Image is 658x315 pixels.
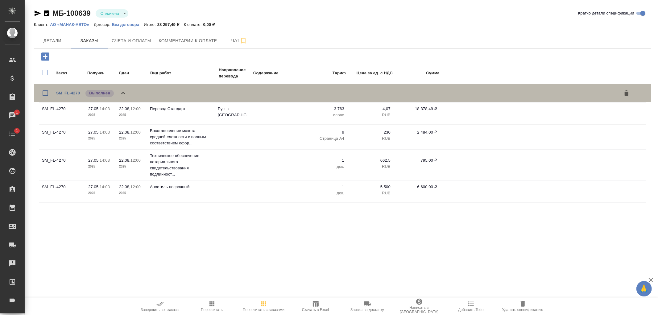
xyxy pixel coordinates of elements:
[37,50,54,63] button: Добавить заказ
[184,22,203,27] p: К оплате:
[150,153,212,177] p: Техническое обеспечение нотариального свидетельствования подлинност...
[88,135,113,142] p: 2025
[130,106,141,111] p: 12:00
[304,190,344,196] p: док.
[94,22,112,27] p: Договор:
[253,67,302,80] td: Содержание
[100,184,110,189] p: 14:03
[394,67,440,80] td: Сумма
[350,184,391,190] p: 5 500
[636,281,652,296] button: 🙏
[350,135,391,142] p: RUB
[119,158,130,163] p: 22.08,
[240,37,247,44] svg: Подписаться
[150,67,218,80] td: Вид работ
[56,91,80,95] a: SM_FL-4270
[88,130,100,135] p: 27.05,
[304,164,344,170] p: док.
[43,10,50,17] button: Скопировать ссылку
[39,181,85,202] td: SM_FL-4270
[12,109,22,115] span: 1
[119,106,130,111] p: 22.08,
[2,126,23,142] a: 1
[39,154,85,176] td: SM_FL-4270
[34,84,651,102] div: SM_FL-4270Выполнен
[100,106,110,111] p: 14:03
[100,158,110,163] p: 14:03
[350,106,391,112] p: 4,07
[112,37,151,45] span: Счета и оплаты
[119,130,130,135] p: 22.08,
[50,22,94,27] a: АО «МАНАК-АВТО»
[119,164,144,170] p: 2025
[52,9,91,17] a: МБ-100639
[639,282,649,295] span: 🙏
[100,130,110,135] p: 14:03
[350,164,391,170] p: RUB
[119,190,144,196] p: 2025
[118,67,149,80] td: Сдан
[87,67,118,80] td: Получен
[215,103,249,124] td: Рус → [GEOGRAPHIC_DATA]
[350,112,391,118] p: RUB
[88,158,100,163] p: 27.05,
[397,129,437,135] p: 2 484,00 ₽
[119,112,144,118] p: 2025
[347,67,393,80] td: Цена за ед. с НДС
[12,128,22,134] span: 1
[397,157,437,164] p: 795,00 ₽
[34,22,50,27] p: Клиент:
[397,106,437,112] p: 18 378,49 ₽
[304,157,344,164] p: 1
[304,135,344,142] p: Страница А4
[130,184,141,189] p: 12:00
[224,37,254,44] span: Чат
[119,184,130,189] p: 22.08,
[397,184,437,190] p: 6 600,00 ₽
[89,90,110,96] p: Выполнен
[88,190,113,196] p: 2025
[150,184,212,190] p: Апостиль несрочный
[88,112,113,118] p: 2025
[39,103,85,124] td: SM_FL-4270
[159,37,217,45] span: Комментарии к оплате
[144,22,157,27] p: Итого:
[578,10,634,16] span: Кратко детали спецификации
[304,112,344,118] p: слово
[130,130,141,135] p: 12:00
[150,128,212,146] p: Восстановление макета средней сложности с полным соответствием офор...
[96,9,128,18] div: Оплачена
[350,190,391,196] p: RUB
[34,10,41,17] button: Скопировать ссылку для ЯМессенджера
[150,106,212,112] p: Перевод Стандарт
[88,164,113,170] p: 2025
[56,67,86,80] td: Заказ
[303,67,346,80] td: Тариф
[218,67,252,80] td: Направление перевода
[119,135,144,142] p: 2025
[304,184,344,190] p: 1
[88,184,100,189] p: 27.05,
[38,37,67,45] span: Детали
[157,22,184,27] p: 28 257,49 ₽
[304,129,344,135] p: 9
[203,22,219,27] p: 0,00 ₽
[88,106,100,111] p: 27.05,
[75,37,104,45] span: Заказы
[39,126,85,148] td: SM_FL-4270
[2,108,23,123] a: 1
[304,106,344,112] p: 3 763
[99,11,121,16] button: Оплачена
[350,129,391,135] p: 230
[112,22,144,27] a: Без договора
[350,157,391,164] p: 662,5
[130,158,141,163] p: 12:00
